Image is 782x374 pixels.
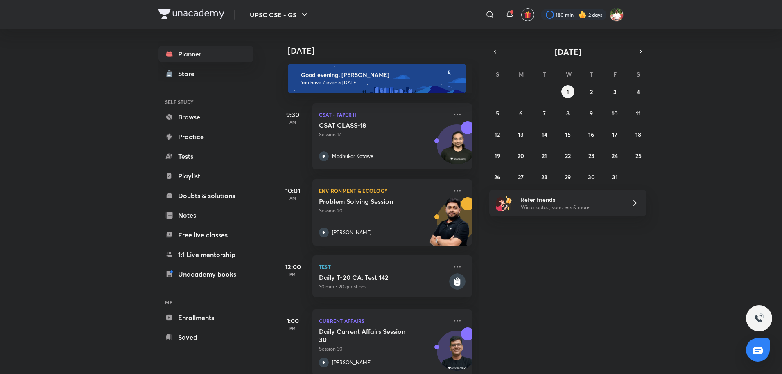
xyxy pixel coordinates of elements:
p: Current Affairs [319,316,448,326]
abbr: October 17, 2025 [612,131,617,138]
button: October 10, 2025 [608,106,622,119]
button: October 23, 2025 [585,149,598,162]
img: Avatar [437,129,477,168]
button: October 25, 2025 [632,149,645,162]
button: October 8, 2025 [561,106,574,119]
abbr: October 8, 2025 [566,109,570,117]
p: Session 30 [319,345,448,353]
button: October 27, 2025 [514,170,527,183]
abbr: October 9, 2025 [590,109,593,117]
img: avatar [524,11,531,18]
abbr: October 29, 2025 [565,173,571,181]
abbr: Friday [613,70,617,78]
button: October 9, 2025 [585,106,598,119]
abbr: October 6, 2025 [519,109,522,117]
abbr: October 31, 2025 [612,173,618,181]
button: October 28, 2025 [538,170,551,183]
img: streak [579,11,587,19]
h6: SELF STUDY [158,95,253,109]
button: October 16, 2025 [585,128,598,141]
h6: Refer friends [521,195,622,204]
h6: Good evening, [PERSON_NAME] [301,71,459,79]
button: October 26, 2025 [491,170,504,183]
img: ttu [754,313,764,323]
abbr: October 20, 2025 [518,152,524,160]
button: October 15, 2025 [561,128,574,141]
p: PM [276,272,309,277]
button: October 14, 2025 [538,128,551,141]
button: October 12, 2025 [491,128,504,141]
a: Planner [158,46,253,62]
abbr: October 3, 2025 [613,88,617,96]
h5: 12:00 [276,262,309,272]
h6: ME [158,295,253,309]
abbr: Wednesday [566,70,572,78]
a: Notes [158,207,253,223]
button: October 17, 2025 [608,128,622,141]
abbr: October 18, 2025 [635,131,641,138]
abbr: October 4, 2025 [637,88,640,96]
button: October 4, 2025 [632,85,645,98]
a: Free live classes [158,227,253,243]
h5: Daily T-20 CA: Test 142 [319,273,448,282]
p: Madhukar Kotawe [332,153,373,160]
h5: Daily Current Affairs Session 30 [319,327,421,344]
button: avatar [521,8,534,21]
a: Practice [158,128,253,145]
abbr: October 23, 2025 [588,152,594,160]
abbr: October 12, 2025 [495,131,500,138]
button: October 1, 2025 [561,85,574,98]
h4: [DATE] [288,46,480,56]
p: PM [276,326,309,331]
span: [DATE] [555,46,581,57]
p: CSAT - Paper II [319,110,448,119]
button: October 18, 2025 [632,128,645,141]
a: Enrollments [158,309,253,326]
button: October 22, 2025 [561,149,574,162]
p: [PERSON_NAME] [332,359,372,366]
a: Playlist [158,168,253,184]
abbr: October 30, 2025 [588,173,595,181]
abbr: October 7, 2025 [543,109,546,117]
abbr: October 27, 2025 [518,173,524,181]
h5: CSAT CLASS-18 [319,121,421,129]
p: Session 17 [319,131,448,138]
p: AM [276,119,309,124]
h5: Problem Solving Session [319,197,421,205]
a: Store [158,65,253,82]
img: Shashank Soni [610,8,624,22]
abbr: October 16, 2025 [588,131,594,138]
img: unacademy [427,197,472,254]
abbr: Tuesday [543,70,546,78]
p: [PERSON_NAME] [332,229,372,236]
abbr: Thursday [590,70,593,78]
p: 30 min • 20 questions [319,283,448,291]
button: October 31, 2025 [608,170,622,183]
h5: 9:30 [276,110,309,119]
a: Company Logo [158,9,224,21]
abbr: October 15, 2025 [565,131,571,138]
p: Environment & Ecology [319,186,448,196]
img: Company Logo [158,9,224,19]
h5: 10:01 [276,186,309,196]
abbr: Sunday [496,70,499,78]
abbr: October 25, 2025 [635,152,642,160]
button: October 21, 2025 [538,149,551,162]
button: October 13, 2025 [514,128,527,141]
abbr: October 28, 2025 [541,173,547,181]
button: October 19, 2025 [491,149,504,162]
button: October 5, 2025 [491,106,504,119]
button: October 2, 2025 [585,85,598,98]
abbr: October 14, 2025 [542,131,547,138]
abbr: October 22, 2025 [565,152,571,160]
button: October 11, 2025 [632,106,645,119]
button: October 6, 2025 [514,106,527,119]
button: October 30, 2025 [585,170,598,183]
p: Test [319,262,448,272]
abbr: October 26, 2025 [494,173,500,181]
a: Saved [158,329,253,345]
button: October 20, 2025 [514,149,527,162]
abbr: Saturday [637,70,640,78]
a: Unacademy books [158,266,253,282]
h5: 1:00 [276,316,309,326]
